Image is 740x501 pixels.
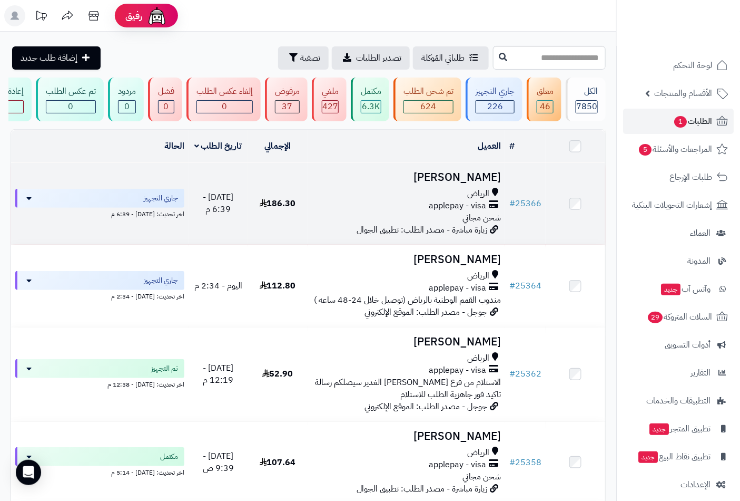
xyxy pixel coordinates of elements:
span: # [509,280,515,292]
span: [DATE] - 6:39 م [203,191,233,216]
span: 0 [124,100,130,113]
div: اخر تحديث: [DATE] - 6:39 م [15,208,184,219]
span: الرياض [467,188,489,200]
span: الطلبات [673,114,712,129]
a: تم عكس الطلب 0 [34,78,106,121]
span: [DATE] - 12:19 م [203,362,233,387]
h3: [PERSON_NAME] [312,430,501,442]
div: تم عكس الطلب [46,85,96,98]
div: مرفوض [275,85,300,98]
a: #25358 [509,456,541,469]
span: لوحة التحكم [673,58,712,73]
div: اخر تحديث: [DATE] - 12:38 م [15,378,184,389]
span: 5 [639,144,652,156]
div: 37 [275,101,299,113]
a: طلباتي المُوكلة [413,46,489,70]
a: #25366 [509,197,541,210]
span: 427 [322,100,338,113]
a: التقارير [623,360,734,386]
a: التطبيقات والخدمات [623,388,734,413]
span: مكتمل [160,451,178,462]
a: تصدير الطلبات [332,46,410,70]
div: اخر تحديث: [DATE] - 2:34 م [15,290,184,301]
span: شحن مجاني [462,470,501,483]
span: السلات المتروكة [647,310,712,324]
a: الحالة [164,140,184,152]
span: تطبيق المتجر [648,421,711,436]
span: جوجل - مصدر الطلب: الموقع الإلكتروني [364,306,487,319]
div: مكتمل [361,85,381,98]
span: 112.80 [260,280,296,292]
span: 0 [222,100,228,113]
span: طلباتي المُوكلة [421,52,465,64]
span: 0 [68,100,74,113]
a: المدونة [623,248,734,274]
a: # [509,140,515,152]
div: معلق [537,85,554,98]
span: تصدير الطلبات [356,52,401,64]
div: 0 [119,101,135,113]
span: جاري التجهيز [144,193,178,204]
a: تحديثات المنصة [28,5,54,29]
a: طلبات الإرجاع [623,165,734,190]
a: تطبيق نقاط البيعجديد [623,444,734,469]
span: إشعارات التحويلات البنكية [632,198,712,213]
div: اخر تحديث: [DATE] - 5:14 م [15,466,184,477]
span: التقارير [690,365,711,380]
div: 0 [197,101,252,113]
span: الرياض [467,352,489,364]
span: 37 [282,100,293,113]
a: تاريخ الطلب [194,140,242,152]
span: التطبيقات والخدمات [646,393,711,408]
span: 52.90 [262,368,293,380]
a: العميل [478,140,501,152]
span: applepay - visa [429,200,486,212]
span: الرياض [467,447,489,459]
span: # [509,368,515,380]
span: الرياض [467,270,489,282]
div: 6303 [361,101,381,113]
a: وآتس آبجديد [623,276,734,302]
span: تم التجهيز [151,363,178,374]
a: مرفوض 37 [263,78,310,121]
span: applepay - visa [429,459,486,471]
span: مندوب القمم الوطنية بالرياض (توصيل خلال 24-48 ساعه ) [314,294,501,306]
div: 624 [404,101,453,113]
span: applepay - visa [429,282,486,294]
a: فشل 0 [146,78,184,121]
img: logo-2.png [668,27,730,49]
h3: [PERSON_NAME] [312,171,501,184]
span: [DATE] - 9:39 ص [203,450,234,475]
a: معلق 46 [525,78,564,121]
div: تم شحن الطلب [403,85,453,98]
a: إشعارات التحويلات البنكية [623,192,734,218]
div: إلغاء عكس الطلب [196,85,253,98]
span: جوجل - مصدر الطلب: الموقع الإلكتروني [364,400,487,413]
div: Open Intercom Messenger [16,460,41,485]
a: الإعدادات [623,472,734,497]
div: 0 [46,101,95,113]
span: تطبيق نقاط البيع [637,449,711,464]
span: 226 [487,100,503,113]
a: لوحة التحكم [623,53,734,78]
a: أدوات التسويق [623,332,734,358]
a: المراجعات والأسئلة5 [623,137,734,162]
h3: [PERSON_NAME] [312,254,501,266]
span: جديد [649,423,669,435]
span: شحن مجاني [462,211,501,224]
span: جديد [638,451,658,463]
span: 7850 [576,100,597,113]
span: طلبات الإرجاع [669,170,712,185]
a: العملاء [623,220,734,246]
span: زيارة مباشرة - مصدر الطلب: تطبيق الجوال [357,224,487,236]
span: 46 [540,100,550,113]
span: الأقسام والمنتجات [654,86,712,101]
span: إضافة طلب جديد [21,52,77,64]
a: ملغي 427 [310,78,349,121]
a: #25364 [509,280,541,292]
a: الكل7850 [564,78,608,121]
span: # [509,197,515,210]
span: جديد [661,284,680,295]
span: اليوم - 2:34 م [194,280,242,292]
span: رفيق [125,9,142,22]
